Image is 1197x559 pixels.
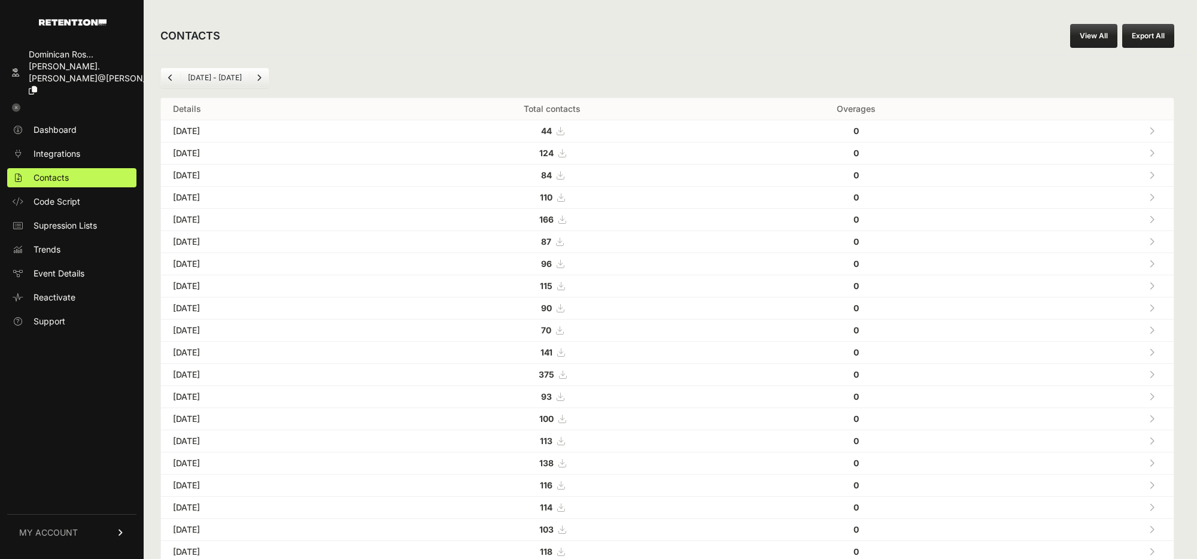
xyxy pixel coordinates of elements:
span: Integrations [34,148,80,160]
a: 96 [541,259,564,269]
strong: 103 [539,524,554,534]
a: Dominican Ros... [PERSON_NAME].[PERSON_NAME]@[PERSON_NAME]... [7,45,136,100]
span: Code Script [34,196,80,208]
a: 90 [541,303,564,313]
span: Support [34,315,65,327]
th: Details [161,98,381,120]
strong: 115 [540,281,552,291]
strong: 118 [540,546,552,557]
td: [DATE] [161,275,381,297]
strong: 70 [541,325,551,335]
strong: 141 [540,347,552,357]
td: [DATE] [161,452,381,475]
a: 138 [539,458,566,468]
span: [PERSON_NAME].[PERSON_NAME]@[PERSON_NAME]... [29,61,182,83]
strong: 0 [853,458,859,468]
strong: 44 [541,126,552,136]
strong: 0 [853,436,859,446]
a: Support [7,312,136,331]
a: Integrations [7,144,136,163]
a: 116 [540,480,564,490]
a: Previous [161,68,180,87]
a: 100 [539,414,566,424]
strong: 116 [540,480,552,490]
a: Next [250,68,269,87]
a: 114 [540,502,564,512]
strong: 0 [853,391,859,402]
th: Overages [723,98,989,120]
h2: CONTACTS [160,28,220,44]
a: 113 [540,436,564,446]
th: Total contacts [381,98,723,120]
td: [DATE] [161,120,381,142]
strong: 0 [853,192,859,202]
td: [DATE] [161,320,381,342]
strong: 110 [540,192,552,202]
a: 84 [541,170,564,180]
td: [DATE] [161,342,381,364]
strong: 0 [853,369,859,379]
td: [DATE] [161,231,381,253]
strong: 87 [541,236,551,247]
strong: 0 [853,480,859,490]
a: 70 [541,325,563,335]
strong: 0 [853,524,859,534]
strong: 0 [853,347,859,357]
span: MY ACCOUNT [19,527,78,539]
strong: 96 [541,259,552,269]
strong: 100 [539,414,554,424]
td: [DATE] [161,497,381,519]
strong: 84 [541,170,552,180]
a: 87 [541,236,563,247]
strong: 138 [539,458,554,468]
span: Contacts [34,172,69,184]
strong: 0 [853,259,859,269]
strong: 0 [853,325,859,335]
a: 44 [541,126,564,136]
strong: 166 [539,214,554,224]
span: Trends [34,244,60,256]
span: Event Details [34,268,84,279]
a: Supression Lists [7,216,136,235]
a: Dashboard [7,120,136,139]
td: [DATE] [161,408,381,430]
span: Reactivate [34,291,75,303]
a: 141 [540,347,564,357]
strong: 0 [853,502,859,512]
td: [DATE] [161,364,381,386]
a: MY ACCOUNT [7,514,136,551]
a: View All [1070,24,1117,48]
span: Supression Lists [34,220,97,232]
td: [DATE] [161,165,381,187]
strong: 375 [539,369,554,379]
span: Dashboard [34,124,77,136]
strong: 0 [853,546,859,557]
td: [DATE] [161,475,381,497]
strong: 0 [853,214,859,224]
a: 93 [541,391,564,402]
a: 103 [539,524,566,534]
div: Dominican Ros... [29,48,182,60]
td: [DATE] [161,209,381,231]
td: [DATE] [161,253,381,275]
strong: 113 [540,436,552,446]
li: [DATE] - [DATE] [180,73,249,83]
a: 115 [540,281,564,291]
strong: 0 [853,303,859,313]
a: 375 [539,369,566,379]
img: Retention.com [39,19,107,26]
a: Code Script [7,192,136,211]
a: 124 [539,148,566,158]
a: 118 [540,546,564,557]
td: [DATE] [161,142,381,165]
td: [DATE] [161,297,381,320]
a: Trends [7,240,136,259]
strong: 114 [540,502,552,512]
td: [DATE] [161,430,381,452]
a: 166 [539,214,566,224]
a: Event Details [7,264,136,283]
td: [DATE] [161,519,381,541]
strong: 0 [853,236,859,247]
a: Contacts [7,168,136,187]
strong: 90 [541,303,552,313]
